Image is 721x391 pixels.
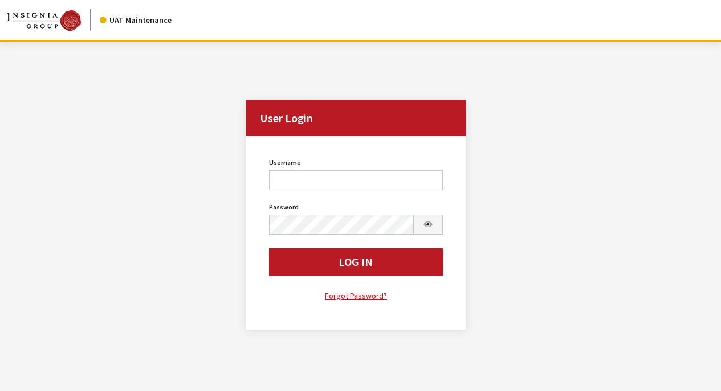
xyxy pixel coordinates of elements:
[413,215,443,235] button: Show Password
[246,100,465,136] h2: User Login
[100,14,172,26] div: UAT Maintenance
[7,10,81,31] img: Catalog Maintenance
[269,158,301,168] label: Username
[269,248,442,276] button: Log In
[269,202,299,212] label: Password
[7,9,100,31] a: Insignia Group logo
[269,289,442,303] a: Forgot Password?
